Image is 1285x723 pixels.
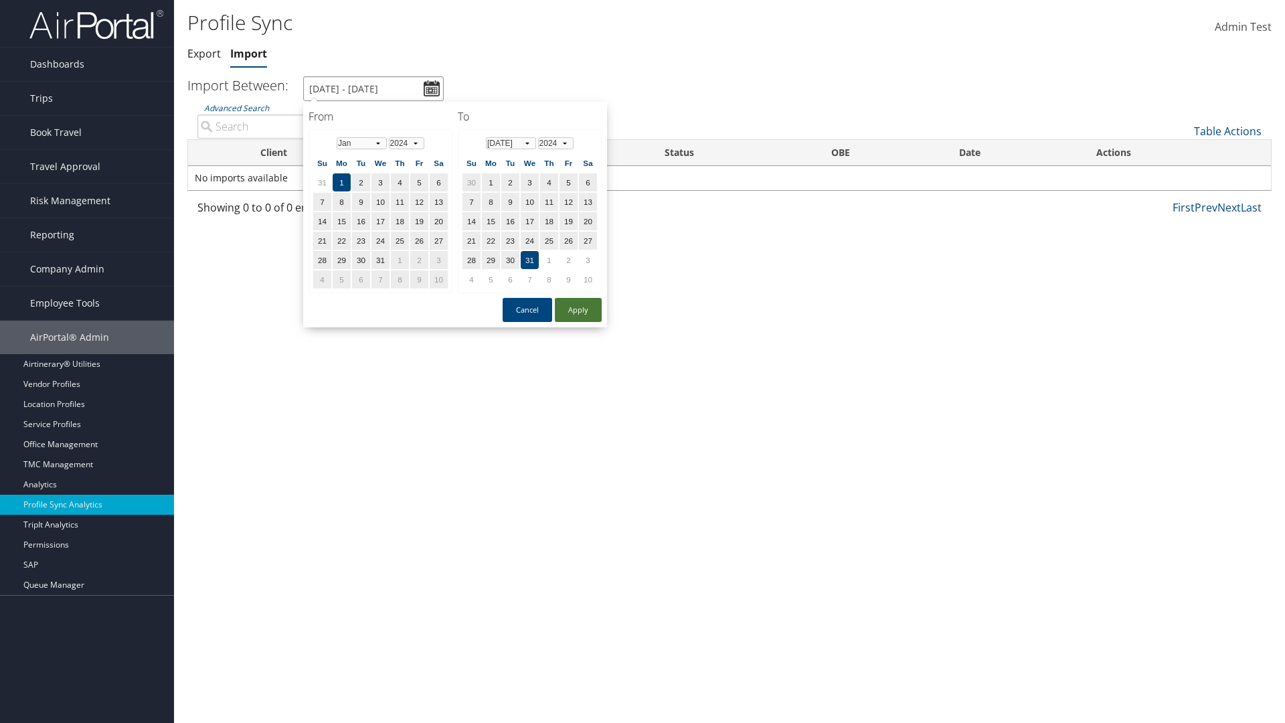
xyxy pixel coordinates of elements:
td: 12 [560,193,578,211]
td: 19 [560,212,578,230]
td: 3 [430,251,448,269]
td: 29 [482,251,500,269]
th: Client: activate to sort column ascending [248,140,406,166]
td: 8 [391,270,409,289]
td: 9 [410,270,428,289]
th: Sa [579,154,597,172]
td: 11 [540,193,558,211]
td: 19 [410,212,428,230]
input: Advanced Search [197,114,448,139]
th: Mo [333,154,351,172]
td: 5 [410,173,428,191]
td: 9 [352,193,370,211]
td: 20 [579,212,597,230]
a: Admin Test [1215,7,1272,48]
td: 14 [313,212,331,230]
th: Th [391,154,409,172]
td: 23 [352,232,370,250]
td: 12 [410,193,428,211]
td: 9 [560,270,578,289]
button: Cancel [503,298,552,322]
td: 3 [579,251,597,269]
td: 4 [391,173,409,191]
td: 31 [313,173,331,191]
th: We [521,154,539,172]
td: 28 [313,251,331,269]
td: 13 [430,193,448,211]
span: Reporting [30,218,74,252]
td: 18 [391,212,409,230]
td: 21 [462,232,481,250]
td: 30 [462,173,481,191]
td: 1 [540,251,558,269]
span: Dashboards [30,48,84,81]
td: 30 [352,251,370,269]
td: 1 [391,251,409,269]
button: Apply [555,298,602,322]
h4: To [458,109,602,124]
a: First [1173,200,1195,215]
td: 30 [501,251,519,269]
td: 24 [521,232,539,250]
td: 6 [579,173,597,191]
a: Export [187,46,221,61]
td: 6 [501,270,519,289]
td: 10 [430,270,448,289]
td: 31 [521,251,539,269]
span: Travel Approval [30,150,100,183]
th: OBE: activate to sort column ascending [819,140,947,166]
td: 25 [540,232,558,250]
th: Tu [501,154,519,172]
h4: From [309,109,452,124]
td: 2 [352,173,370,191]
span: Admin Test [1215,19,1272,34]
th: Fr [560,154,578,172]
td: 6 [430,173,448,191]
th: We [371,154,390,172]
td: 8 [333,193,351,211]
td: 17 [371,212,390,230]
td: 8 [540,270,558,289]
td: 24 [371,232,390,250]
td: 4 [540,173,558,191]
td: 7 [521,270,539,289]
td: 10 [521,193,539,211]
th: Th [540,154,558,172]
td: 4 [462,270,481,289]
td: 31 [371,251,390,269]
td: 27 [579,232,597,250]
td: 2 [410,251,428,269]
h3: Import Between: [187,76,288,94]
td: 14 [462,212,481,230]
td: 21 [313,232,331,250]
td: 28 [462,251,481,269]
td: 18 [540,212,558,230]
span: Trips [30,82,53,115]
td: 8 [482,193,500,211]
td: 15 [333,212,351,230]
td: 23 [501,232,519,250]
th: Status: activate to sort column descending [653,140,819,166]
td: 26 [410,232,428,250]
td: 3 [371,173,390,191]
h1: Profile Sync [187,9,910,37]
th: Su [462,154,481,172]
td: No imports available [188,166,1271,190]
td: 10 [371,193,390,211]
td: 26 [560,232,578,250]
a: Next [1217,200,1241,215]
td: 17 [521,212,539,230]
td: 11 [391,193,409,211]
span: Company Admin [30,252,104,286]
td: 16 [501,212,519,230]
td: 5 [333,270,351,289]
td: 3 [521,173,539,191]
td: 7 [371,270,390,289]
a: Import [230,46,267,61]
td: 22 [333,232,351,250]
a: Advanced Search [204,102,269,114]
td: 6 [352,270,370,289]
span: Book Travel [30,116,82,149]
td: 2 [501,173,519,191]
td: 7 [313,193,331,211]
